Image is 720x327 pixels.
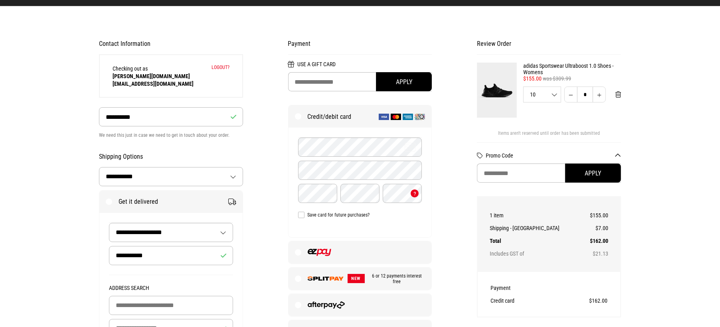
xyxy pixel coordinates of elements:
button: Increase quantity [593,87,606,102]
th: Payment [491,282,557,294]
h2: Shipping Options [99,153,243,161]
img: Visa [379,114,389,120]
th: Shipping - [GEOGRAPHIC_DATA] [490,222,584,234]
h2: Review Order [477,40,621,55]
input: Name on Card [298,161,422,180]
legend: Address Search [109,285,233,296]
img: American Express [403,114,413,120]
h2: Contact Information [99,40,243,48]
img: Mastercard [391,114,401,120]
input: Promo Code [477,163,621,183]
button: Remove from cart [609,87,627,102]
p: We need this just in case we need to get in touch about your order. [99,130,243,140]
span: Checking out as [113,65,194,87]
strong: [PERSON_NAME][DOMAIN_NAME][EMAIL_ADDRESS][DOMAIN_NAME] [113,73,194,87]
img: Afterpay [308,301,345,309]
span: 6 or 12 payments interest free [365,273,425,284]
td: $155.00 [584,209,608,222]
a: adidas Sportswear Ultraboost 1.0 Shoes - Womens [523,63,621,75]
input: CVC [383,184,422,203]
span: $155.00 [523,75,542,82]
img: adidas Sportswear Ultraboost 1.0 Shoes - Womens [477,63,517,118]
label: Save card for future purchases? [298,212,422,218]
select: Country [99,167,242,186]
img: SPLITPAY [308,276,344,281]
td: $21.13 [584,247,608,260]
input: Year (YY) [340,184,380,203]
button: Promo Code [486,152,621,159]
input: Quantity [577,87,593,102]
button: Decrease quantity [564,87,578,102]
span: was $309.99 [543,75,571,82]
input: Recipient Name [109,246,233,265]
input: Month (MM) [298,184,337,203]
th: Total [490,234,584,247]
td: $162.00 [557,294,607,307]
span: NEW [348,274,365,283]
input: Card Number [298,138,422,157]
label: Get it delivered [99,191,243,213]
th: Includes GST of [490,247,584,260]
button: Open LiveChat chat widget [6,3,30,27]
div: Items aren't reserved until order has been submitted [477,130,621,142]
img: Q Card [415,114,425,120]
button: Logout? [212,65,229,70]
select: Saved Address [109,223,232,242]
button: Apply [565,163,621,183]
button: Apply [376,72,432,91]
input: Phone [99,107,243,126]
td: $162.00 [584,234,608,247]
td: $7.00 [584,222,608,234]
th: 1 item [490,209,584,222]
h2: Payment [288,40,432,55]
img: EZPAY [308,249,331,256]
input: Building Name (Optional) [109,296,233,315]
span: 10 [524,92,561,97]
label: Credit/debit card [289,105,432,128]
h2: Use a Gift Card [288,61,432,72]
button: What's a CVC? [411,189,419,197]
th: Credit card [491,294,557,307]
